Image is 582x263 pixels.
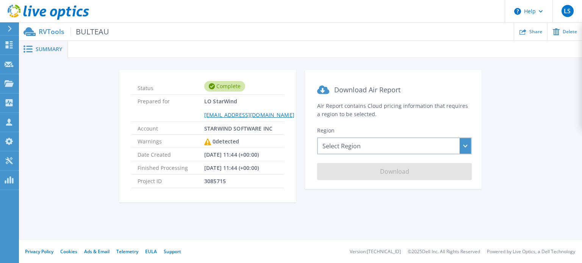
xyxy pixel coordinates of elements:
a: Privacy Policy [25,248,53,255]
span: LS [564,8,571,14]
div: Complete [204,81,245,92]
span: LO StarWind [204,95,294,121]
span: Status [138,81,204,91]
a: [EMAIL_ADDRESS][DOMAIN_NAME] [204,111,294,118]
p: RVTools [39,27,109,36]
span: [DATE] 11:44 (+00:00) [204,148,259,161]
span: Prepared for [138,95,204,121]
span: [DATE] 11:44 (+00:00) [204,161,259,174]
span: Date Created [138,148,204,161]
span: STARWIND SOFTWARE INC [204,122,272,134]
span: Warnings [138,135,204,148]
span: Download Air Report [334,85,401,94]
li: Version: [TECHNICAL_ID] [350,249,401,254]
li: Powered by Live Optics, a Dell Technology [487,249,575,254]
span: Summary [36,47,62,52]
span: Delete [563,30,577,34]
span: Project ID [138,174,204,187]
div: Select Region [317,137,472,154]
button: Download [317,163,472,180]
span: 3085715 [204,174,226,187]
span: Account [138,122,204,134]
span: Share [529,30,542,34]
span: Finished Processing [138,161,204,174]
a: Ads & Email [84,248,110,255]
li: © 2025 Dell Inc. All Rights Reserved [408,249,480,254]
span: Region [317,127,335,134]
a: EULA [145,248,157,255]
span: BULTEAU [70,27,109,36]
a: Support [164,248,181,255]
div: 0 detected [204,135,239,148]
a: Cookies [60,248,77,255]
span: Air Report contains Cloud pricing information that requires a region to be selected. [317,102,468,118]
a: Telemetry [116,248,138,255]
